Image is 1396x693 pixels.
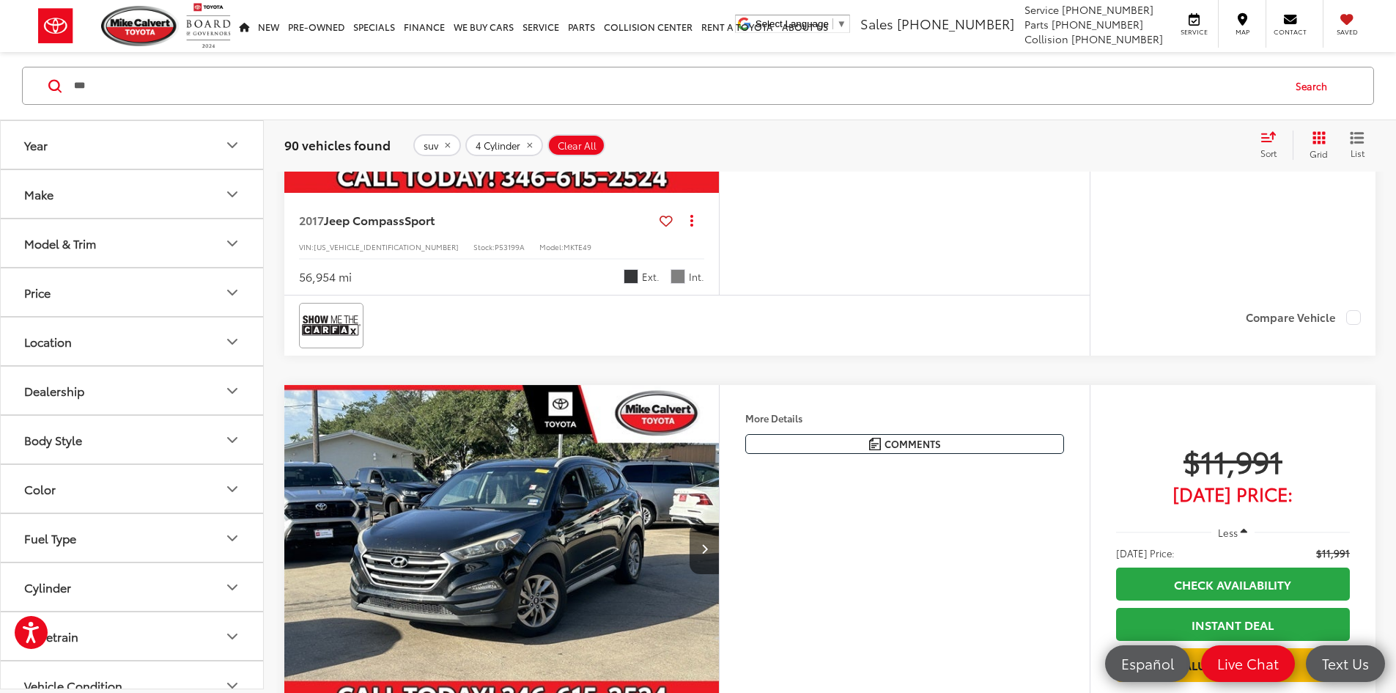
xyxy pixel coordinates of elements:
span: $11,991 [1316,546,1350,560]
div: Cylinder [24,580,71,594]
button: Select sort value [1253,131,1293,160]
button: Body StyleBody Style [1,416,265,463]
button: Next image [690,523,719,574]
button: List View [1339,131,1375,160]
div: Dealership [224,382,241,400]
div: Make [24,187,53,201]
img: View CARFAX report [302,306,361,345]
button: YearYear [1,121,265,169]
div: Cylinder [224,579,241,596]
div: Drivetrain [24,629,78,643]
span: Model: [539,241,564,252]
span: 4 Cylinder [476,139,520,151]
label: Compare Vehicle [1246,310,1361,325]
button: Search [1282,67,1348,104]
div: Model & Trim [224,235,241,252]
button: DrivetrainDrivetrain [1,612,265,660]
button: Comments [745,434,1064,454]
button: Grid View [1293,131,1339,160]
div: Year [24,138,48,152]
span: P53199A [495,241,525,252]
span: Parts [1024,17,1049,32]
span: [US_VEHICLE_IDENTIFICATION_NUMBER] [314,241,459,252]
a: Español [1105,645,1190,682]
span: Less [1218,526,1238,539]
button: CylinderCylinder [1,563,265,611]
div: Drivetrain [224,628,241,645]
span: Text Us [1315,654,1376,672]
span: Grid [1310,147,1328,160]
a: Instant Deal [1116,608,1350,641]
span: dropdown dots [690,214,693,226]
span: Granite Crystal Metallic Clearcoat [624,269,638,284]
span: Sort [1260,147,1277,159]
button: Clear All [547,134,605,156]
span: Collision [1024,32,1068,46]
span: Dark Slate Gray [671,269,685,284]
div: Price [224,284,241,301]
button: PricePrice [1,268,265,316]
div: Year [224,136,241,154]
button: MakeMake [1,170,265,218]
div: Vehicle Condition [24,678,122,692]
a: Check Availability [1116,568,1350,601]
div: 56,954 mi [299,268,352,285]
span: [DATE] Price: [1116,546,1175,560]
div: Color [24,482,56,496]
button: LocationLocation [1,318,265,365]
div: Fuel Type [24,531,76,545]
span: Stock: [473,241,495,252]
span: Map [1226,27,1258,37]
img: Mike Calvert Toyota [101,6,179,46]
span: Service [1024,2,1059,17]
span: VIN: [299,241,314,252]
span: Sport [405,211,435,228]
div: Fuel Type [224,529,241,547]
span: Español [1114,654,1181,672]
span: Contact [1274,27,1307,37]
button: ColorColor [1,465,265,513]
button: Model & TrimModel & Trim [1,219,265,267]
button: Less [1211,519,1255,546]
span: Service [1178,27,1211,37]
button: remove suv [413,134,461,156]
button: Fuel TypeFuel Type [1,514,265,562]
div: Model & Trim [24,236,96,250]
span: Jeep Compass [324,211,405,228]
span: [PHONE_NUMBER] [1062,2,1153,17]
span: List [1350,147,1364,159]
a: Live Chat [1201,645,1295,682]
img: Comments [869,438,881,450]
span: Sales [860,14,893,33]
span: [PHONE_NUMBER] [1052,17,1143,32]
div: Location [24,334,72,348]
span: $11,991 [1116,442,1350,479]
span: MKTE49 [564,241,591,252]
a: 2017Jeep CompassSport [299,212,654,228]
span: Saved [1331,27,1363,37]
button: remove 4 [465,134,543,156]
h4: More Details [745,413,1064,423]
div: Color [224,480,241,498]
span: suv [424,139,438,151]
div: Make [224,186,241,203]
span: Clear All [558,139,597,151]
span: 2017 [299,211,324,228]
a: Text Us [1306,645,1385,682]
div: Price [24,285,51,299]
span: Live Chat [1210,654,1286,672]
button: DealershipDealership [1,367,265,414]
div: Body Style [24,433,82,447]
button: Actions [679,208,704,233]
span: [PHONE_NUMBER] [897,14,1014,33]
div: Location [224,333,241,351]
input: Search by Make, Model, or Keyword [73,68,1282,103]
span: Int. [689,270,704,284]
span: Comments [884,437,941,451]
span: Ext. [642,270,660,284]
span: [DATE] Price: [1116,486,1350,501]
span: ▼ [837,18,846,29]
span: 90 vehicles found [284,136,391,153]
